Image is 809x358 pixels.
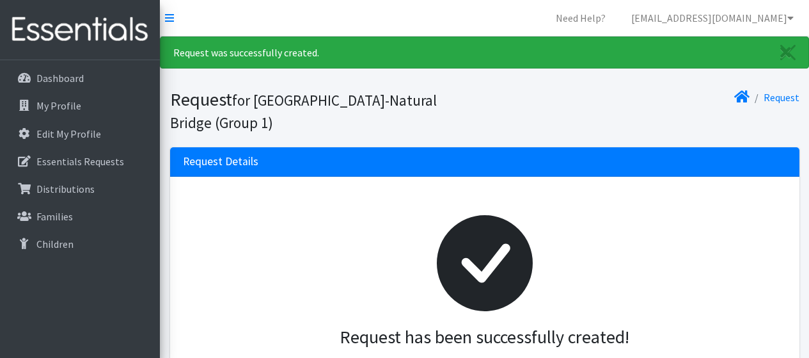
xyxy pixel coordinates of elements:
a: Close [767,37,808,68]
img: HumanEssentials [5,8,155,51]
p: Children [36,238,74,250]
div: Request was successfully created. [160,37,809,69]
a: Need Help? [546,5,616,31]
h1: Request [170,88,480,133]
small: for [GEOGRAPHIC_DATA]-Natural Bridge (Group 1) [170,91,437,132]
a: Essentials Requests [5,149,155,174]
a: Families [5,204,155,229]
p: My Profile [36,99,81,112]
a: Distributions [5,176,155,202]
a: Edit My Profile [5,121,155,147]
a: [EMAIL_ADDRESS][DOMAIN_NAME] [621,5,804,31]
p: Edit My Profile [36,127,101,140]
h3: Request has been successfully created! [193,327,776,348]
a: My Profile [5,93,155,118]
a: Request [764,91,799,104]
a: Dashboard [5,65,155,91]
p: Dashboard [36,72,84,85]
p: Distributions [36,183,95,195]
h3: Request Details [183,155,258,168]
p: Essentials Requests [36,155,124,168]
a: Children [5,231,155,257]
p: Families [36,210,73,223]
